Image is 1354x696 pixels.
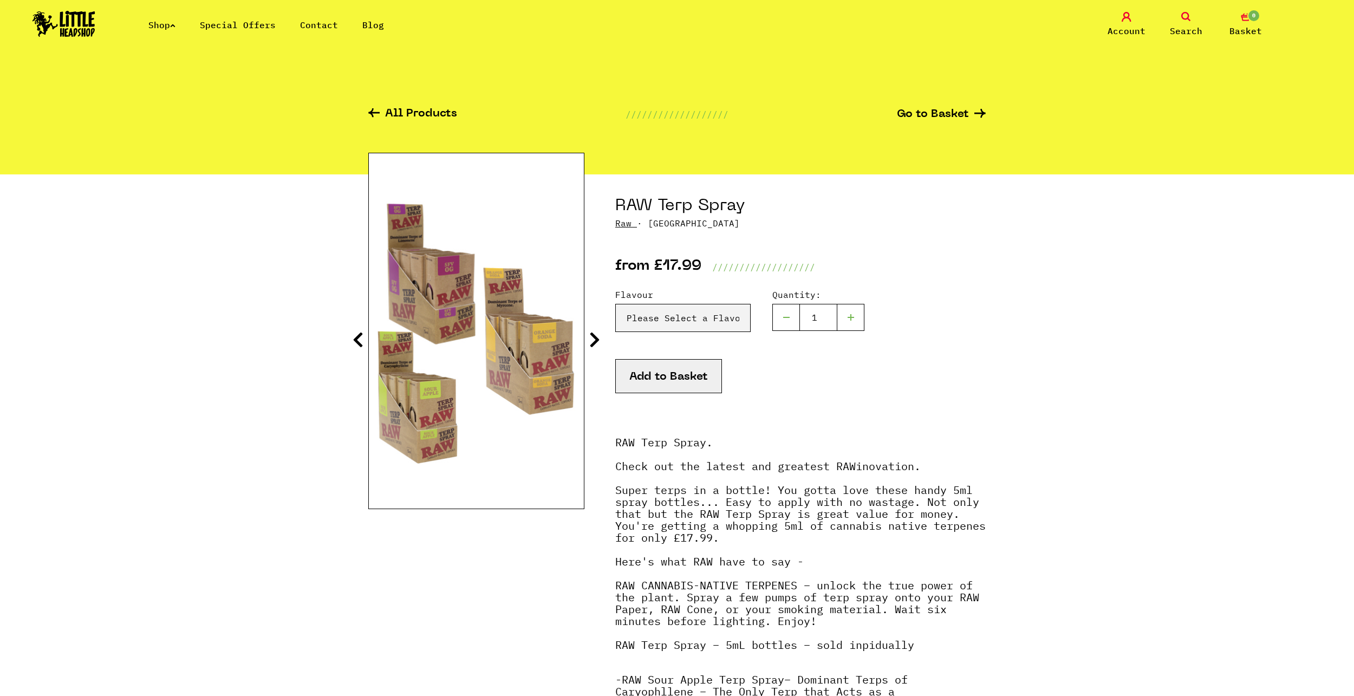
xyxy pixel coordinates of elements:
[615,217,986,230] p: · [GEOGRAPHIC_DATA]
[712,261,815,274] p: ///////////////////
[32,11,95,37] img: Little Head Shop Logo
[626,108,728,121] p: ///////////////////
[1170,24,1202,37] span: Search
[615,638,914,652] em: RAW Terp Spray – 5mL bottles – sold inpidually
[368,108,457,121] a: All Products
[148,19,175,30] a: Shop
[1229,24,1262,37] span: Basket
[772,288,864,301] label: Quantity:
[300,19,338,30] a: Contact
[362,19,384,30] a: Blog
[615,435,986,628] strong: RAW Terp Spray. Check out the latest and greatest RAWinovation. Super terps in a bottle! You gott...
[622,672,784,687] em: RAW Sour Apple Terp Spray
[1159,12,1213,37] a: Search
[799,304,837,331] input: 1
[615,359,722,393] button: Add to Basket
[1219,12,1273,37] a: 0 Basket
[615,196,986,217] h1: RAW Terp Spray
[897,109,986,120] a: Go to Basket
[1108,24,1145,37] span: Account
[615,288,751,301] label: Flavour
[615,218,632,229] a: Raw
[1247,9,1260,22] span: 0
[369,197,584,465] img: RAW Terp Spray image 1
[200,19,276,30] a: Special Offers
[615,261,701,274] p: from £17.99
